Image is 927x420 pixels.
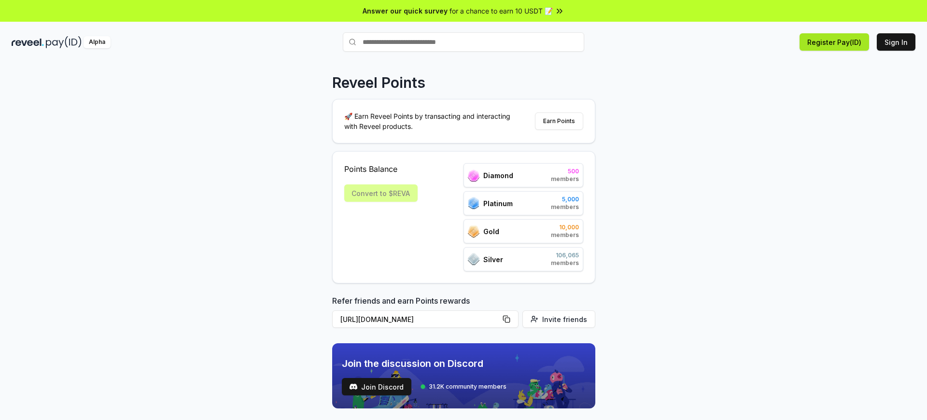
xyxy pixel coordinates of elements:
span: Join the discussion on Discord [342,357,506,370]
span: Platinum [483,198,513,209]
button: Earn Points [535,112,583,130]
span: members [551,203,579,211]
a: testJoin Discord [342,378,411,395]
span: Answer our quick survey [363,6,448,16]
span: Silver [483,254,503,265]
button: Register Pay(ID) [800,33,869,51]
span: Join Discord [361,382,404,392]
img: pay_id [46,36,82,48]
span: members [551,259,579,267]
img: ranks_icon [468,253,479,266]
span: Diamond [483,170,513,181]
img: reveel_dark [12,36,44,48]
img: test [350,383,357,391]
span: Gold [483,226,499,237]
button: Sign In [877,33,915,51]
img: discord_banner [332,343,595,408]
span: Points Balance [344,163,418,175]
p: 🚀 Earn Reveel Points by transacting and interacting with Reveel products. [344,111,518,131]
span: 5,000 [551,196,579,203]
span: 106,065 [551,252,579,259]
span: Invite friends [542,314,587,324]
img: ranks_icon [468,169,479,182]
span: 31.2K community members [429,383,506,391]
div: Alpha [84,36,111,48]
span: members [551,175,579,183]
p: Reveel Points [332,74,425,91]
span: 500 [551,168,579,175]
button: Invite friends [522,310,595,328]
span: 10,000 [551,224,579,231]
img: ranks_icon [468,197,479,210]
img: ranks_icon [468,225,479,238]
div: Refer friends and earn Points rewards [332,295,595,332]
span: for a chance to earn 10 USDT 📝 [449,6,553,16]
button: [URL][DOMAIN_NAME] [332,310,519,328]
button: Join Discord [342,378,411,395]
span: members [551,231,579,239]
